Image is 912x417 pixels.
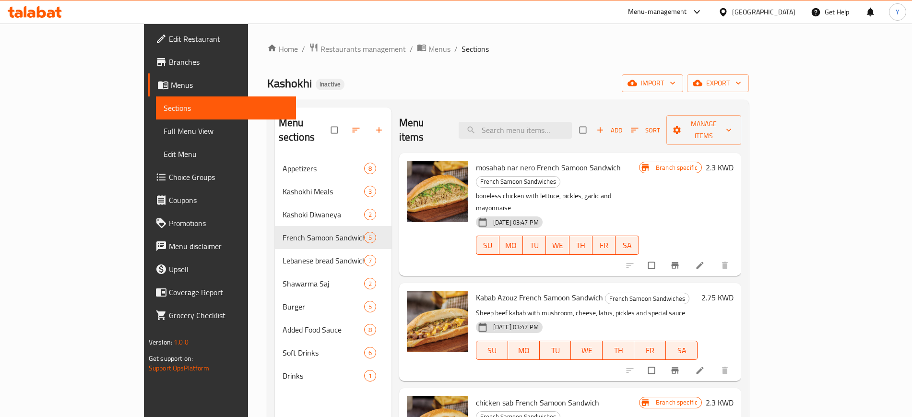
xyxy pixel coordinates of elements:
[399,116,447,144] h2: Menu items
[664,360,687,381] button: Branch-specific-item
[283,232,364,243] div: French Samoon Sandwiches
[174,336,189,348] span: 1.0.0
[575,344,599,357] span: WE
[267,72,312,94] span: Kashokhi
[267,43,749,55] nav: breadcrumb
[279,116,331,144] h2: Menu sections
[459,122,572,139] input: search
[364,186,376,197] div: items
[316,80,344,88] span: Inactive
[275,364,391,387] div: Drinks1
[364,370,376,381] div: items
[569,236,592,255] button: TH
[571,341,603,360] button: WE
[169,263,288,275] span: Upsell
[283,209,364,220] span: Kashoki Diwaneya
[275,295,391,318] div: Burger5
[365,233,376,242] span: 5
[283,278,364,289] span: Shawarma Saj
[283,255,364,266] span: Lebanese bread Sandwiches
[169,33,288,45] span: Edit Restaurant
[428,43,450,55] span: Menus
[605,293,689,304] span: French Samoon Sandwiches
[169,240,288,252] span: Menu disclaimer
[476,236,499,255] button: SU
[628,6,687,18] div: Menu-management
[706,396,734,409] h6: 2.3 KWD
[407,161,468,222] img: mosahab nar nero French Samoon Sandwich
[316,79,344,90] div: Inactive
[652,398,701,407] span: Branch specific
[410,43,413,55] li: /
[283,301,364,312] span: Burger
[476,341,508,360] button: SU
[638,344,662,357] span: FR
[512,344,536,357] span: MO
[275,318,391,341] div: Added Food Sauce8
[695,77,741,89] span: export
[365,164,376,173] span: 8
[544,344,568,357] span: TU
[499,236,522,255] button: MO
[628,123,663,138] button: Sort
[148,258,296,281] a: Upsell
[169,194,288,206] span: Coupons
[476,176,560,187] span: French Samoon Sandwiches
[695,261,707,270] a: Edit menu item
[148,73,296,96] a: Menus
[574,121,594,139] span: Select section
[592,236,616,255] button: FR
[148,189,296,212] a: Coupons
[489,218,543,227] span: [DATE] 03:47 PM
[594,123,625,138] button: Add
[631,125,660,136] span: Sort
[169,56,288,68] span: Branches
[476,160,621,175] span: mosahab nar nero French Samoon Sandwich
[275,153,391,391] nav: Menu sections
[476,307,698,319] p: Sheep beef kabab with mushroom, cheese, latus, pickles and special sauce
[619,238,635,252] span: SA
[732,7,795,17] div: [GEOGRAPHIC_DATA]
[169,310,288,321] span: Grocery Checklist
[476,190,639,214] p: boneless chicken with lettuce, pickles, garlic and mayonnaise
[508,341,540,360] button: MO
[283,370,364,381] span: Drinks
[275,272,391,295] div: Shawarma Saj2
[275,341,391,364] div: Soft Drinks6
[283,324,364,335] span: Added Food Sauce
[148,212,296,235] a: Promotions
[462,43,489,55] span: Sections
[365,348,376,357] span: 6
[407,291,468,352] img: Kabab Azouz French Samoon Sandwich
[666,115,741,145] button: Manage items
[706,161,734,174] h6: 2.3 KWD
[275,157,391,180] div: Appetizers8
[695,366,707,375] a: Edit menu item
[169,171,288,183] span: Choice Groups
[364,324,376,335] div: items
[365,325,376,334] span: 8
[527,238,542,252] span: TU
[283,186,364,197] span: Kashokhi Meals
[523,236,546,255] button: TU
[365,371,376,381] span: 1
[476,395,599,410] span: chicken sab French Samoon Sandwich
[309,43,406,55] a: Restaurants management
[701,291,734,304] h6: 2.75 KWD
[573,238,589,252] span: TH
[476,290,603,305] span: Kabab Azouz French Samoon Sandwich
[546,236,569,255] button: WE
[283,347,364,358] div: Soft Drinks
[365,256,376,265] span: 7
[164,102,288,114] span: Sections
[664,255,687,276] button: Branch-specific-item
[364,278,376,289] div: items
[275,226,391,249] div: French Samoon Sandwiches5
[364,255,376,266] div: items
